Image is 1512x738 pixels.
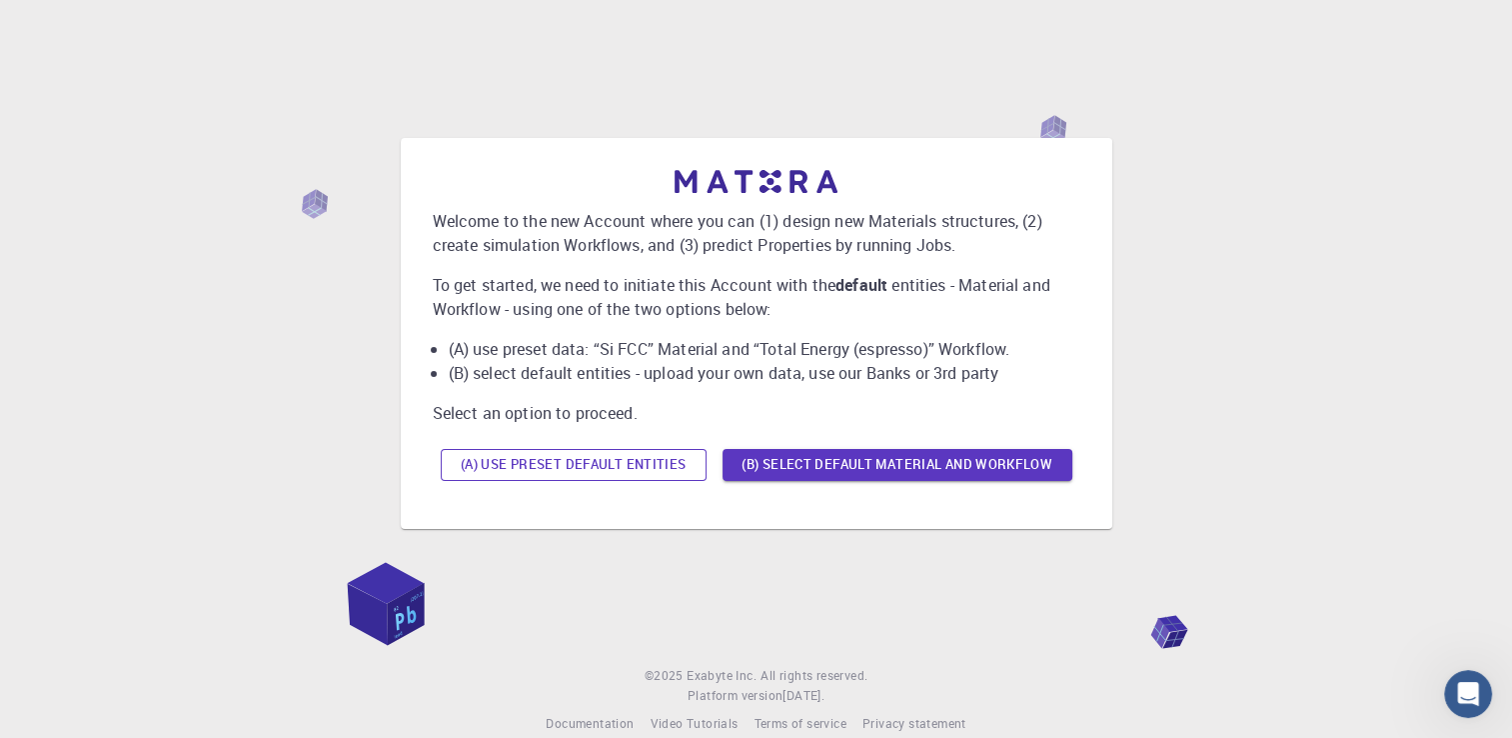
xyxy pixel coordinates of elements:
button: (B) Select default material and workflow [723,449,1072,481]
span: Support [40,14,112,32]
p: To get started, we need to initiate this Account with the entities - Material and Workflow - usin... [433,273,1080,321]
a: Video Tutorials [650,714,738,734]
span: Privacy statement [862,715,966,731]
a: Terms of service [754,714,845,734]
a: Exabyte Inc. [687,666,756,686]
a: Privacy statement [862,714,966,734]
p: Select an option to proceed. [433,401,1080,425]
span: All rights reserved. [760,666,867,686]
button: (A) Use preset default entities [441,449,707,481]
a: [DATE]. [782,686,824,706]
span: Documentation [546,715,634,731]
span: Exabyte Inc. [687,667,756,683]
p: Welcome to the new Account where you can (1) design new Materials structures, (2) create simulati... [433,209,1080,257]
span: Video Tutorials [650,715,738,731]
iframe: Intercom live chat [1444,670,1492,718]
li: (A) use preset data: “Si FCC” Material and “Total Energy (espresso)” Workflow. [449,337,1080,361]
span: [DATE] . [782,687,824,703]
a: Documentation [546,714,634,734]
b: default [835,274,887,296]
span: Platform version [688,686,782,706]
li: (B) select default entities - upload your own data, use our Banks or 3rd party [449,361,1080,385]
span: © 2025 [645,666,687,686]
span: Terms of service [754,715,845,731]
img: logo [675,170,838,193]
